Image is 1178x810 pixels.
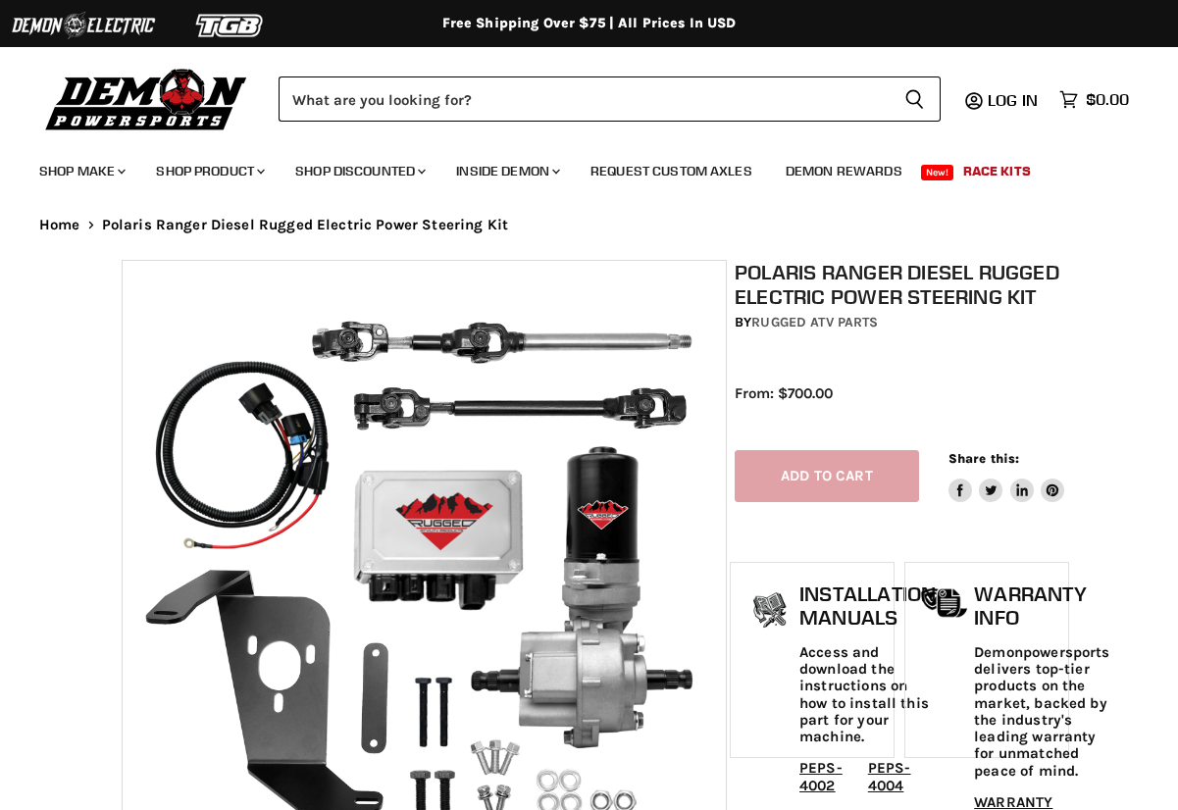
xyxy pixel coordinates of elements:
[948,450,1065,502] aside: Share this:
[576,151,767,191] a: Request Custom Axles
[974,582,1109,629] h1: Warranty Info
[102,217,508,233] span: Polaris Ranger Diesel Rugged Electric Power Steering Kit
[441,151,572,191] a: Inside Demon
[279,76,889,122] input: Search
[735,384,833,402] span: From: $700.00
[979,91,1050,109] a: Log in
[25,143,1124,191] ul: Main menu
[279,76,941,122] form: Product
[157,7,304,44] img: TGB Logo 2
[889,76,941,122] button: Search
[771,151,917,191] a: Demon Rewards
[920,587,969,618] img: warranty-icon.png
[39,217,80,233] a: Home
[745,587,794,636] img: install_manual-icon.png
[799,582,936,629] h1: Installation Manuals
[988,90,1038,110] span: Log in
[948,451,1019,466] span: Share this:
[799,644,936,746] p: Access and download the instructions on how to install this part for your machine.
[735,260,1064,309] h1: Polaris Ranger Diesel Rugged Electric Power Steering Kit
[974,644,1109,780] p: Demonpowersports delivers top-tier products on the market, backed by the industry's leading warra...
[25,151,137,191] a: Shop Make
[799,759,843,793] a: PEPS-4002
[751,314,878,330] a: Rugged ATV Parts
[141,151,277,191] a: Shop Product
[921,165,954,180] span: New!
[10,7,157,44] img: Demon Electric Logo 2
[39,64,254,133] img: Demon Powersports
[281,151,437,191] a: Shop Discounted
[735,312,1064,333] div: by
[1050,85,1139,114] a: $0.00
[1086,90,1129,109] span: $0.00
[948,151,1046,191] a: Race Kits
[868,759,911,793] a: PEPS-4004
